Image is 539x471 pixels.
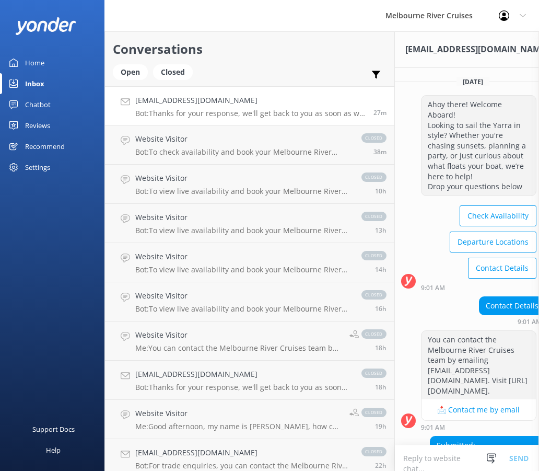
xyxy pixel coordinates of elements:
a: [EMAIL_ADDRESS][DOMAIN_NAME]Bot:Thanks for your response, we'll get back to you as soon as we can... [105,361,394,400]
p: Me: Good afternoon, my name is [PERSON_NAME], how can I help you? [135,422,342,431]
h4: [EMAIL_ADDRESS][DOMAIN_NAME] [135,369,351,380]
h4: [EMAIL_ADDRESS][DOMAIN_NAME] [135,95,366,106]
h4: Website Visitor [135,329,342,341]
a: Website VisitorBot:To view live availability and book your Melbourne River Cruise experience, ple... [105,282,394,321]
p: Bot: For trade enquiries, you can contact the Melbourne River Cruises team by emailing [EMAIL_ADD... [135,461,351,470]
h4: Website Visitor [135,251,351,262]
div: You can contact the Melbourne River Cruises team by emailing [EMAIL_ADDRESS][DOMAIN_NAME]. Visit ... [421,331,536,400]
span: 02:27pm 12-Aug-2025 (UTC +10:00) Australia/Sydney [375,422,386,431]
span: 05:20pm 12-Aug-2025 (UTC +10:00) Australia/Sydney [375,304,386,313]
span: closed [361,447,386,456]
span: 03:07pm 12-Aug-2025 (UTC +10:00) Australia/Sydney [375,383,386,392]
span: closed [361,290,386,300]
h4: Website Visitor [135,212,351,223]
p: Bot: Thanks for your response, we'll get back to you as soon as we can during opening hours. [135,383,351,392]
a: Website VisitorBot:To view live availability and book your Melbourne River Cruise experience, cli... [105,204,394,243]
a: Website VisitorMe:Good afternoon, my name is [PERSON_NAME], how can I help you?closed19h [105,400,394,439]
span: closed [361,329,386,339]
span: 03:08pm 12-Aug-2025 (UTC +10:00) Australia/Sydney [375,343,386,352]
p: Bot: Thanks for your response, we'll get back to you as soon as we can during opening hours. [135,109,366,118]
button: 📩 Contact me by email [421,399,536,420]
span: 11:25am 12-Aug-2025 (UTC +10:00) Australia/Sydney [375,461,386,470]
span: [DATE] [456,77,489,86]
p: Bot: To view live availability and book your Melbourne River Cruise experience, please visit: [UR... [135,187,351,196]
a: Closed [153,66,198,77]
h4: Website Visitor [135,173,351,184]
button: Departure Locations [450,232,536,252]
p: Bot: To view live availability and book your Melbourne River Cruise experience, please visit [URL... [135,265,351,274]
div: Recommend [25,136,65,157]
div: Home [25,52,44,73]
span: 09:18am 13-Aug-2025 (UTC +10:00) Australia/Sydney [373,108,386,117]
span: closed [361,408,386,417]
span: closed [361,251,386,260]
button: Check Availability [460,205,536,226]
p: Bot: To check availability and book your Melbourne River Cruise experience, please visit [URL][DO... [135,147,351,157]
h4: [EMAIL_ADDRESS][DOMAIN_NAME] [135,447,351,458]
div: Closed [153,64,193,80]
div: 09:01am 13-Aug-2025 (UTC +10:00) Australia/Sydney [421,423,536,431]
strong: 9:01 AM [421,285,445,291]
img: yonder-white-logo.png [16,17,76,35]
span: closed [361,133,386,143]
strong: 9:01 AM [421,424,445,431]
span: 11:28pm 12-Aug-2025 (UTC +10:00) Australia/Sydney [375,187,386,196]
a: Website VisitorMe:You can contact the Melbourne River Cruises team by calling [PHONE_NUMBER].clos... [105,321,394,361]
span: 09:08am 13-Aug-2025 (UTC +10:00) Australia/Sydney [373,147,386,156]
div: Open [113,64,148,80]
a: Open [113,66,153,77]
p: Bot: To view live availability and book your Melbourne River Cruise experience, please visit: [UR... [135,304,351,314]
div: Chatbot [25,94,51,115]
div: Reviews [25,115,50,136]
div: Support Docs [32,419,75,440]
h2: Conversations [113,39,386,59]
p: Me: You can contact the Melbourne River Cruises team by calling [PHONE_NUMBER]. [135,343,342,353]
span: closed [361,173,386,182]
a: [EMAIL_ADDRESS][DOMAIN_NAME]Bot:Thanks for your response, we'll get back to you as soon as we can... [105,86,394,125]
a: Website VisitorBot:To view live availability and book your Melbourne River Cruise experience, ple... [105,165,394,204]
div: Help [46,440,61,461]
h4: Website Visitor [135,133,351,145]
button: Contact Details [468,258,536,279]
div: Inbox [25,73,44,94]
span: 08:46pm 12-Aug-2025 (UTC +10:00) Australia/Sydney [375,226,386,235]
div: Ahoy there! Welcome Aboard! Looking to sail the Yarra in style? Whether you're chasing sunsets, p... [421,96,536,195]
h4: Website Visitor [135,408,342,419]
p: Bot: To view live availability and book your Melbourne River Cruise experience, click [URL][DOMAI... [135,226,351,235]
span: closed [361,369,386,378]
span: closed [361,212,386,221]
h4: Website Visitor [135,290,351,302]
div: Settings [25,157,50,178]
div: 09:01am 13-Aug-2025 (UTC +10:00) Australia/Sydney [421,284,536,291]
a: Website VisitorBot:To check availability and book your Melbourne River Cruise experience, please ... [105,125,394,165]
span: 07:27pm 12-Aug-2025 (UTC +10:00) Australia/Sydney [375,265,386,274]
a: Website VisitorBot:To view live availability and book your Melbourne River Cruise experience, ple... [105,243,394,282]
